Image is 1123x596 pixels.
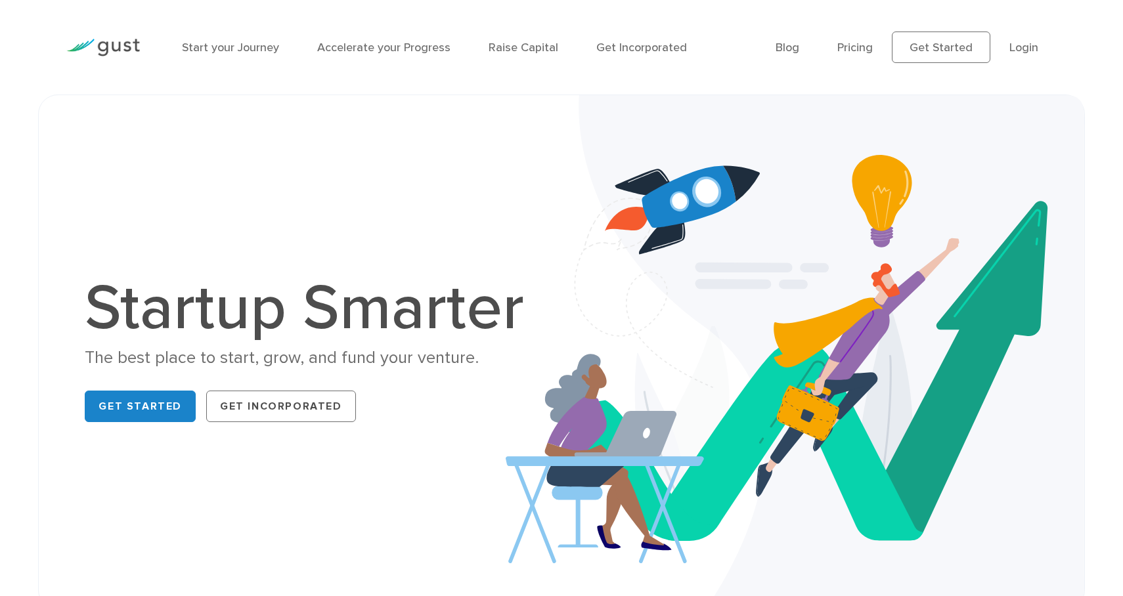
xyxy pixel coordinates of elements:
a: Pricing [837,41,873,54]
a: Get Started [85,391,196,422]
h1: Startup Smarter [85,277,538,340]
a: Start your Journey [182,41,279,54]
img: Gust Logo [66,39,140,56]
div: The best place to start, grow, and fund your venture. [85,347,538,370]
a: Raise Capital [489,41,558,54]
a: Get Started [892,32,990,63]
a: Get Incorporated [596,41,687,54]
a: Login [1009,41,1038,54]
a: Blog [776,41,799,54]
a: Get Incorporated [206,391,356,422]
a: Accelerate your Progress [317,41,451,54]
